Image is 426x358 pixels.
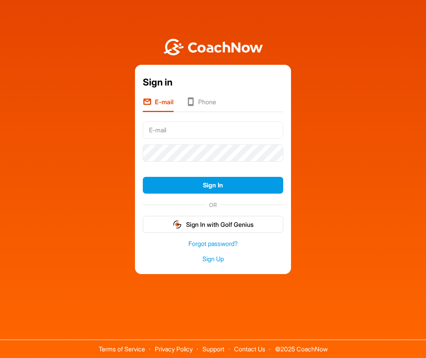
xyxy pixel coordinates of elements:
div: Sign in [143,75,283,89]
a: Privacy Policy [155,345,193,353]
span: OR [205,201,221,209]
a: Sign Up [143,255,283,264]
img: gg_logo [172,220,182,229]
button: Sign In with Golf Genius [143,216,283,233]
a: Forgot password? [143,239,283,248]
a: Contact Us [234,345,265,353]
a: Support [202,345,224,353]
input: E-mail [143,121,283,139]
li: Phone [186,97,216,112]
img: BwLJSsUCoWCh5upNqxVrqldRgqLPVwmV24tXu5FoVAoFEpwwqQ3VIfuoInZCoVCoTD4vwADAC3ZFMkVEQFDAAAAAElFTkSuQmCC [162,39,264,55]
span: © 2025 CoachNow [271,340,332,352]
a: Terms of Service [99,345,145,353]
li: E-mail [143,97,174,112]
button: Sign In [143,177,283,194]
